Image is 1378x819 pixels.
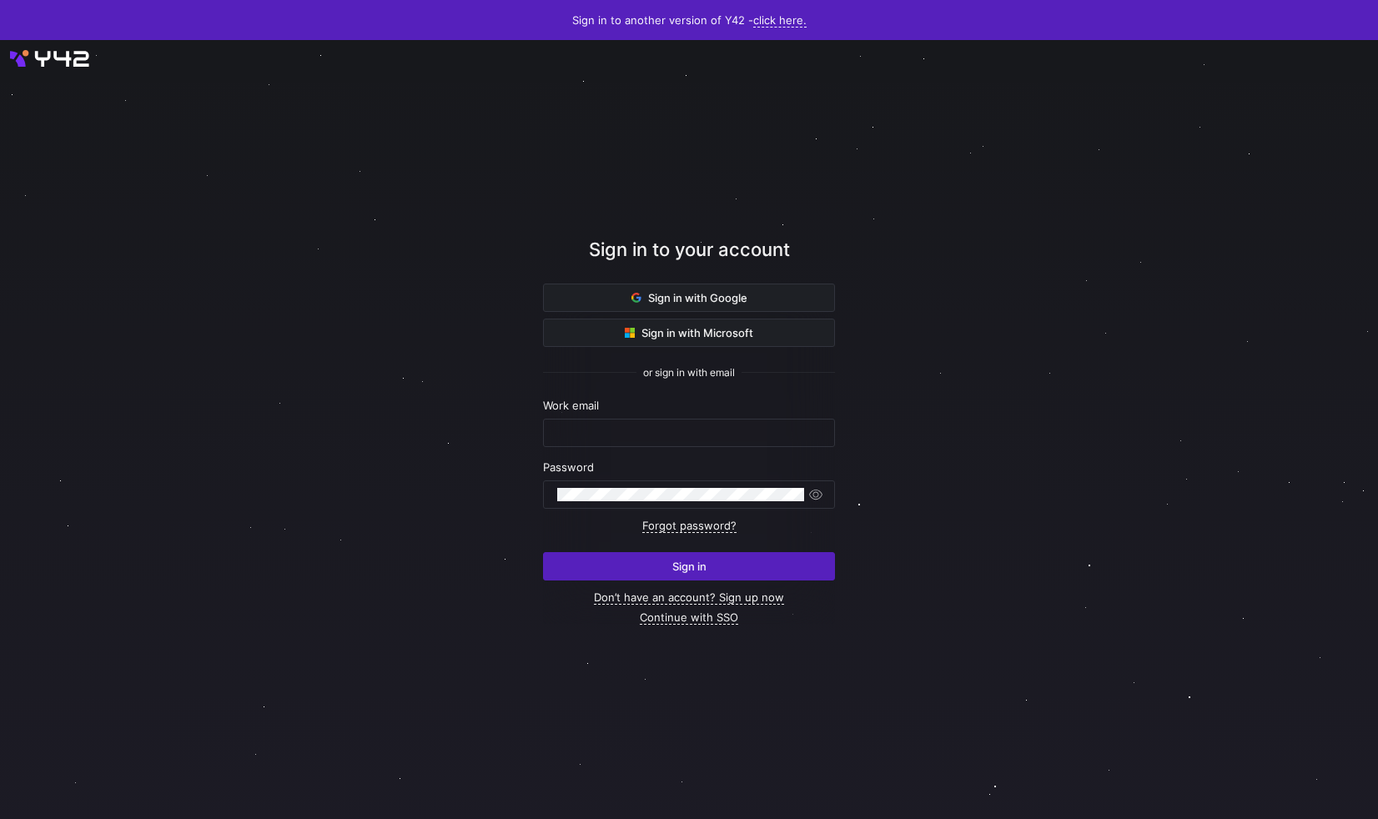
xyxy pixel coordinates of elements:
a: click here. [753,13,807,28]
span: Sign in with Microsoft [625,326,753,339]
span: Sign in [672,560,707,573]
span: Work email [543,399,599,412]
a: Don’t have an account? Sign up now [594,590,784,605]
a: Forgot password? [642,519,737,533]
span: or sign in with email [643,367,735,379]
a: Continue with SSO [640,610,738,625]
button: Sign in with Microsoft [543,319,835,347]
button: Sign in with Google [543,284,835,312]
span: Password [543,460,594,474]
span: Sign in with Google [631,291,747,304]
div: Sign in to your account [543,236,835,284]
button: Sign in [543,552,835,580]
